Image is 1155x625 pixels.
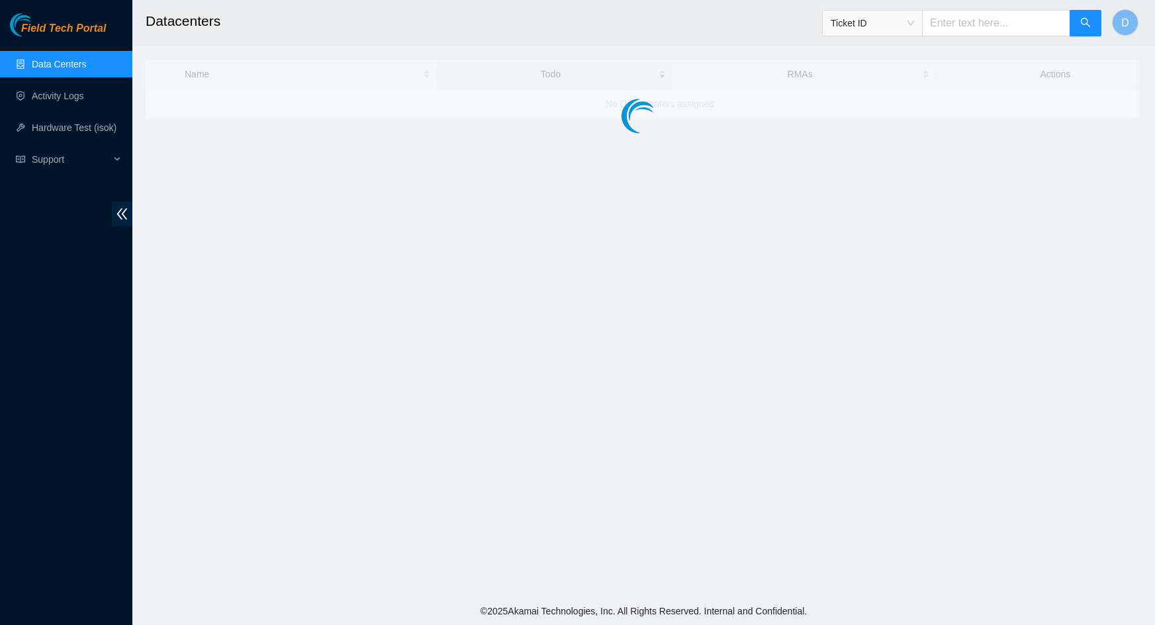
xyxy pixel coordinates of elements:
span: Field Tech Portal [21,22,106,35]
a: Activity Logs [32,91,84,101]
span: Support [32,146,110,173]
span: search [1080,17,1091,30]
img: Akamai Technologies [10,13,67,36]
span: double-left [112,202,132,226]
footer: © 2025 Akamai Technologies, Inc. All Rights Reserved. Internal and Confidential. [132,597,1155,625]
a: Akamai TechnologiesField Tech Portal [10,24,106,41]
span: Ticket ID [831,13,914,33]
span: D [1121,15,1129,31]
button: D [1112,9,1138,36]
a: Data Centers [32,59,86,69]
a: Hardware Test (isok) [32,122,116,133]
input: Enter text here... [922,10,1070,36]
span: read [16,155,25,164]
button: search [1070,10,1101,36]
